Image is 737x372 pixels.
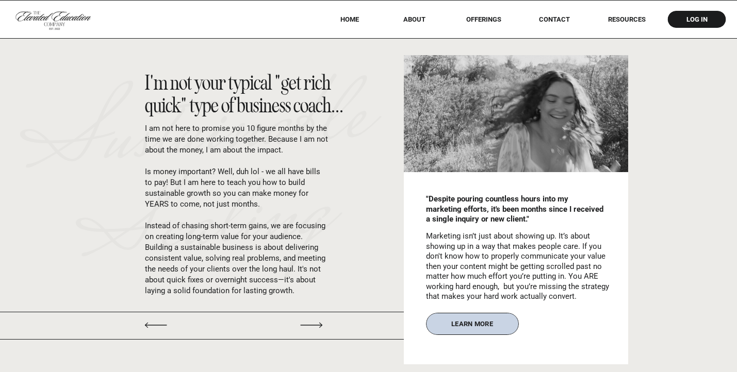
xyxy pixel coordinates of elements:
[145,72,353,119] h2: I'm not your typical "get rich quick" type of business coach...
[326,15,372,23] a: HOME
[451,15,516,23] a: offerings
[396,15,433,23] a: About
[451,320,493,327] span: Learn More
[677,15,717,23] a: log in
[426,231,610,301] p: Marketing isn’t just about showing up. It’s about showing up in a way that makes people care. If ...
[230,161,508,203] h2: Support that meets you where you are & walks with you from there.
[532,15,577,23] a: Contact
[594,15,660,23] a: RESOURCES
[145,123,329,295] p: I am not here to promise you 10 figure months by the time we are done working together. Because I...
[426,194,605,226] h3: "Despite pouring countless hours into my marketing efforts, it's been months since I received a s...
[426,313,519,335] a: Learn More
